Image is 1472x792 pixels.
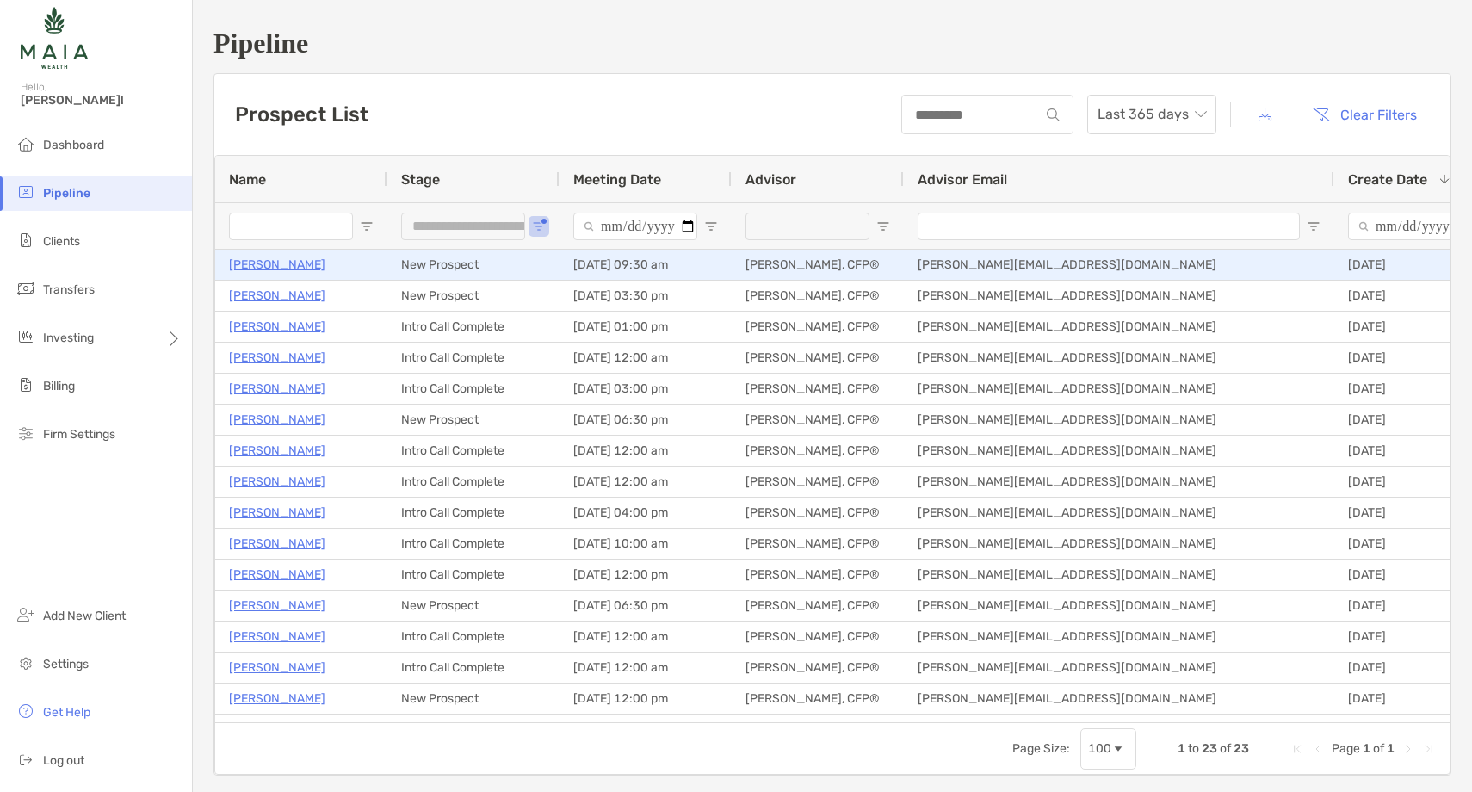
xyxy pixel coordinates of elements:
span: 1 [1178,741,1185,756]
span: 23 [1202,741,1217,756]
div: First Page [1290,742,1304,756]
div: [DATE] 12:00 am [560,467,732,497]
img: billing icon [15,374,36,395]
div: [PERSON_NAME], CFP® [732,405,904,435]
span: Create Date [1348,171,1427,188]
div: [DATE] 03:00 pm [560,374,732,404]
span: of [1220,741,1231,756]
div: Last Page [1422,742,1436,756]
span: Stage [401,171,440,188]
div: Intro Call Complete [387,312,560,342]
div: Intro Call Complete [387,498,560,528]
div: [PERSON_NAME][EMAIL_ADDRESS][DOMAIN_NAME] [904,312,1334,342]
button: Open Filter Menu [532,220,546,233]
a: [PERSON_NAME] [229,347,325,368]
a: [PERSON_NAME] [229,471,325,492]
img: firm-settings icon [15,423,36,443]
img: investing icon [15,326,36,347]
img: pipeline icon [15,182,36,202]
img: Zoe Logo [21,7,88,69]
div: [DATE] 12:00 am [560,653,732,683]
div: [PERSON_NAME][EMAIL_ADDRESS][DOMAIN_NAME] [904,715,1334,745]
span: Pipeline [43,186,90,201]
span: 1 [1387,741,1395,756]
a: [PERSON_NAME] [229,626,325,647]
div: Page Size: [1012,741,1070,756]
div: [PERSON_NAME], CFP® [732,312,904,342]
span: Last 365 days [1098,96,1206,133]
div: [PERSON_NAME][EMAIL_ADDRESS][DOMAIN_NAME] [904,250,1334,280]
span: Add New Client [43,609,126,623]
div: [PERSON_NAME][EMAIL_ADDRESS][DOMAIN_NAME] [904,591,1334,621]
input: Meeting Date Filter Input [573,213,697,240]
img: dashboard icon [15,133,36,154]
div: [DATE] 06:30 pm [560,405,732,435]
span: Name [229,171,266,188]
div: [DATE] 01:00 pm [560,312,732,342]
div: [DATE] 12:00 am [560,436,732,466]
div: [PERSON_NAME], CFP® [732,591,904,621]
div: Intro Call Complete [387,374,560,404]
div: [PERSON_NAME][EMAIL_ADDRESS][DOMAIN_NAME] [904,622,1334,652]
div: Intro Call Complete [387,653,560,683]
div: [PERSON_NAME], CFP® [732,374,904,404]
div: Intro Call Complete [387,436,560,466]
div: [PERSON_NAME][EMAIL_ADDRESS][DOMAIN_NAME] [904,560,1334,590]
button: Open Filter Menu [876,220,890,233]
a: [PERSON_NAME] [229,595,325,616]
a: [PERSON_NAME] [229,657,325,678]
span: Meeting Date [573,171,661,188]
input: Name Filter Input [229,213,353,240]
p: [PERSON_NAME] [229,533,325,554]
span: to [1188,741,1199,756]
div: [PERSON_NAME], CFP® [732,529,904,559]
div: Previous Page [1311,742,1325,756]
div: Intro Call Complete [387,467,560,497]
p: [PERSON_NAME] [229,409,325,430]
div: Next Page [1401,742,1415,756]
a: [PERSON_NAME] [229,440,325,461]
div: [PERSON_NAME], CFP® [732,560,904,590]
div: [DATE] 06:30 pm [560,591,732,621]
div: Page Size [1080,728,1136,770]
div: [PERSON_NAME][EMAIL_ADDRESS][DOMAIN_NAME] [904,343,1334,373]
span: Dashboard [43,138,104,152]
div: [PERSON_NAME], CFP® [732,684,904,714]
p: [PERSON_NAME] [229,378,325,399]
span: Log out [43,753,84,768]
span: Page [1332,741,1360,756]
span: Billing [43,379,75,393]
a: [PERSON_NAME] [229,285,325,306]
div: [DATE] 04:00 pm [560,498,732,528]
div: [DATE] 12:00 am [560,622,732,652]
a: [PERSON_NAME] [229,254,325,275]
div: 100 [1088,741,1111,756]
div: New Prospect [387,715,560,745]
div: [PERSON_NAME][EMAIL_ADDRESS][DOMAIN_NAME] [904,467,1334,497]
div: [PERSON_NAME][EMAIL_ADDRESS][DOMAIN_NAME] [904,498,1334,528]
span: Clients [43,234,80,249]
div: New Prospect [387,405,560,435]
button: Open Filter Menu [1307,220,1320,233]
div: New Prospect [387,250,560,280]
div: [PERSON_NAME], CFP® [732,281,904,311]
div: [PERSON_NAME][EMAIL_ADDRESS][DOMAIN_NAME] [904,405,1334,435]
button: Open Filter Menu [360,220,374,233]
img: transfers icon [15,278,36,299]
div: [PERSON_NAME], CFP® [732,653,904,683]
button: Open Filter Menu [704,220,718,233]
a: [PERSON_NAME] [229,688,325,709]
div: [PERSON_NAME], CFP® [732,343,904,373]
div: New Prospect [387,684,560,714]
a: [PERSON_NAME] [229,719,325,740]
span: Advisor [745,171,796,188]
div: [DATE] 12:00 am [560,343,732,373]
h3: Prospect List [235,102,368,127]
div: [PERSON_NAME][EMAIL_ADDRESS][DOMAIN_NAME] [904,653,1334,683]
